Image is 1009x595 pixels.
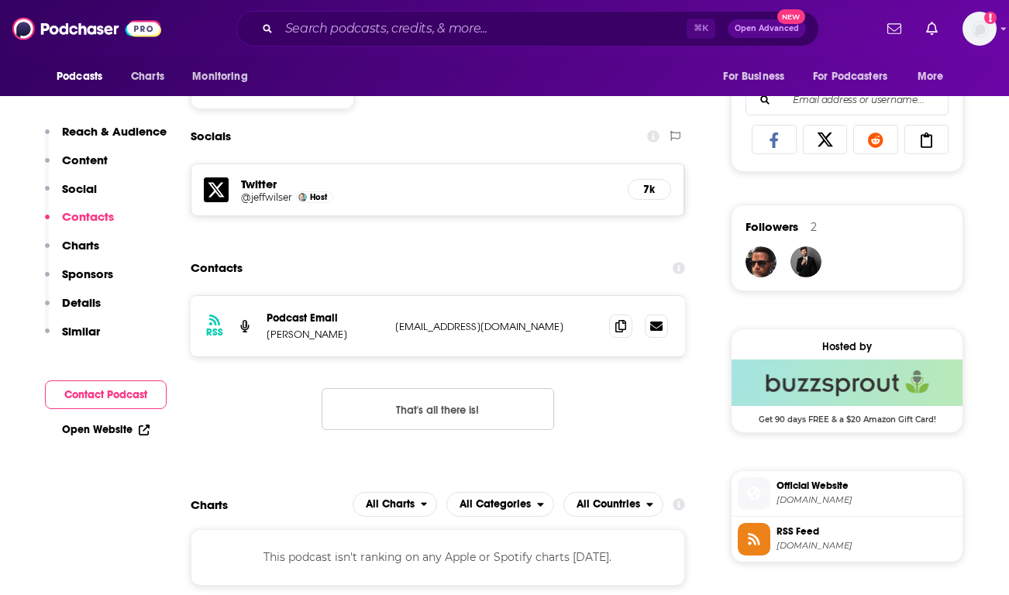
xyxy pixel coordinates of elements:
span: Charts [131,66,164,88]
span: For Podcasters [813,66,887,88]
button: Charts [45,238,99,267]
button: Contact Podcast [45,380,167,409]
a: Open Website [62,423,150,436]
span: All Charts [366,499,415,510]
span: RSS Feed [777,524,956,538]
h2: Socials [191,122,231,151]
span: Official Website [777,479,956,493]
button: open menu [712,62,804,91]
p: Contacts [62,209,114,224]
p: Charts [62,238,99,253]
span: Logged in as lily.gordon [963,12,997,46]
button: open menu [46,62,122,91]
p: Content [62,153,108,167]
p: Sponsors [62,267,113,281]
a: Show notifications dropdown [881,15,907,42]
button: open menu [907,62,963,91]
span: ⌘ K [687,19,715,39]
a: Official Website[DOMAIN_NAME] [738,477,956,510]
span: AICuriouspod.com [777,494,956,506]
a: Share on Reddit [853,125,898,154]
h2: Charts [191,497,228,512]
input: Email address or username... [759,85,935,115]
img: adrian.glinqvist [746,246,777,277]
p: Reach & Audience [62,124,167,139]
h5: Twitter [241,177,615,191]
h3: RSS [206,326,223,339]
button: Sponsors [45,267,113,295]
span: Get 90 days FREE & a $20 Amazon Gift Card! [732,406,963,425]
img: Buzzsprout Deal: Get 90 days FREE & a $20 Amazon Gift Card! [732,359,963,406]
p: Podcast Email [267,311,383,325]
button: open menu [181,62,267,91]
input: Search podcasts, credits, & more... [279,16,687,41]
span: feeds.buzzsprout.com [777,540,956,552]
p: Similar [62,324,100,339]
p: Details [62,295,101,310]
button: Social [45,181,97,210]
p: [EMAIL_ADDRESS][DOMAIN_NAME] [395,320,597,333]
button: open menu [803,62,910,91]
div: Search podcasts, credits, & more... [236,11,819,46]
button: Show profile menu [963,12,997,46]
h2: Categories [446,492,554,517]
span: For Business [723,66,784,88]
a: Show notifications dropdown [920,15,944,42]
h2: Countries [563,492,663,517]
a: Buzzsprout Deal: Get 90 days FREE & a $20 Amazon Gift Card! [732,359,963,423]
span: Monitoring [192,66,247,88]
button: Content [45,153,108,181]
button: Details [45,295,101,324]
a: RSS Feed[DOMAIN_NAME] [738,523,956,555]
a: Copy Link [904,125,949,154]
button: Nothing here. [322,388,554,430]
a: @jeffwilser [241,191,292,203]
span: Host [310,192,327,202]
span: New [777,9,805,24]
span: Followers [746,219,798,234]
span: Open Advanced [735,25,799,33]
p: Social [62,181,97,196]
a: Charts [121,62,174,91]
button: open menu [446,492,554,517]
img: JohirMia [790,246,821,277]
button: Contacts [45,209,114,238]
div: This podcast isn't ranking on any Apple or Spotify charts [DATE]. [191,529,685,585]
img: Podchaser - Follow, Share and Rate Podcasts [12,14,161,43]
a: Share on Facebook [752,125,797,154]
div: 2 [811,220,817,234]
button: open menu [563,492,663,517]
button: open menu [353,492,438,517]
svg: Add a profile image [984,12,997,24]
div: Search followers [746,84,949,115]
img: Jeff Wilser [298,193,307,201]
button: Reach & Audience [45,124,167,153]
img: User Profile [963,12,997,46]
div: Hosted by [732,340,963,353]
span: Podcasts [57,66,102,88]
button: Open AdvancedNew [728,19,806,38]
h2: Contacts [191,253,243,283]
button: Similar [45,324,100,353]
h2: Platforms [353,492,438,517]
p: [PERSON_NAME] [267,328,383,341]
h5: 7k [641,183,658,196]
span: All Countries [577,499,640,510]
a: Share on X/Twitter [803,125,848,154]
span: More [918,66,944,88]
span: All Categories [460,499,531,510]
